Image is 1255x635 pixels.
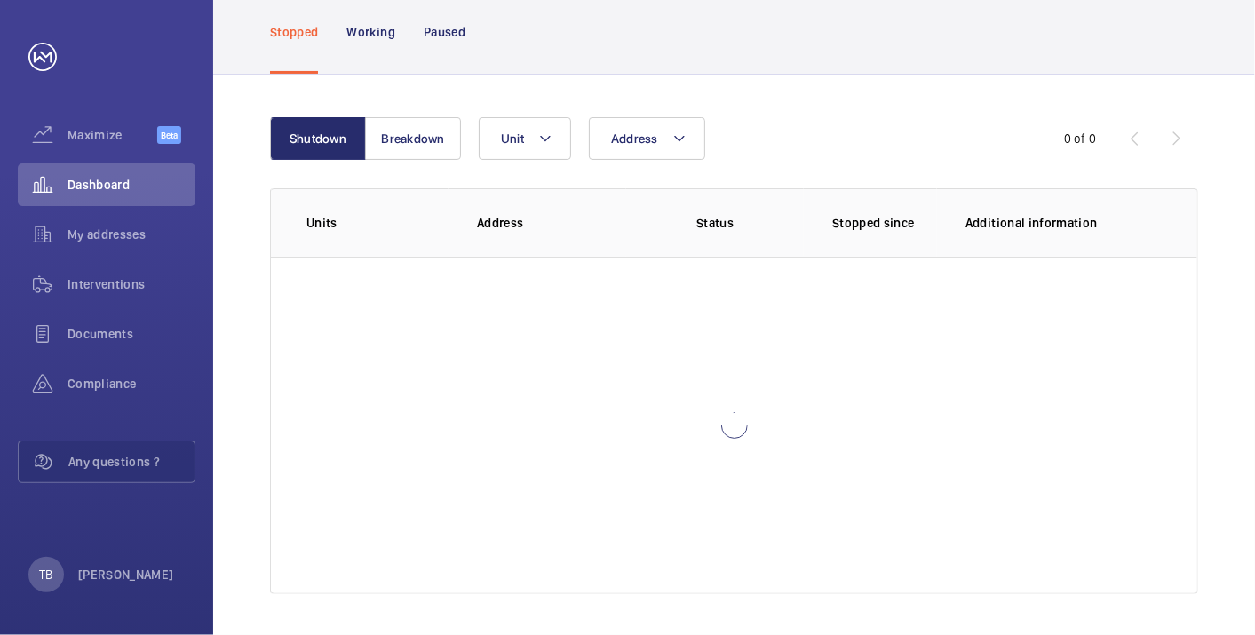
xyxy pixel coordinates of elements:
button: Shutdown [270,117,366,160]
button: Address [589,117,705,160]
p: Paused [424,23,465,41]
p: Working [346,23,394,41]
span: Dashboard [68,176,195,194]
p: Address [477,214,626,232]
span: Interventions [68,275,195,293]
span: Unit [501,131,524,146]
span: Beta [157,126,181,144]
p: Stopped [270,23,318,41]
p: Stopped since [832,214,937,232]
p: Units [306,214,449,232]
span: Address [611,131,658,146]
p: Additional information [965,214,1162,232]
span: Compliance [68,375,195,393]
span: Any questions ? [68,453,195,471]
button: Unit [479,117,571,160]
p: TB [39,566,52,583]
span: Maximize [68,126,157,144]
div: 0 of 0 [1064,130,1096,147]
button: Breakdown [365,117,461,160]
span: Documents [68,325,195,343]
p: Status [639,214,791,232]
p: [PERSON_NAME] [78,566,174,583]
span: My addresses [68,226,195,243]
